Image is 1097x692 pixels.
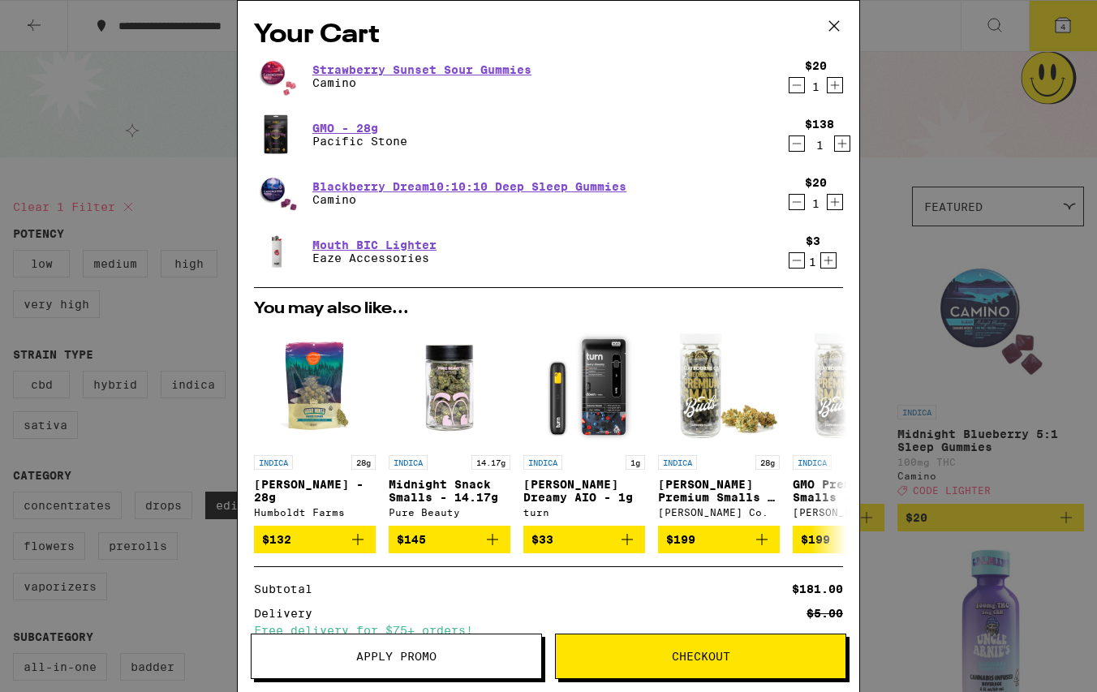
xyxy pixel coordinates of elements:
a: Mouth BIC Lighter [312,239,437,251]
span: $132 [262,533,291,546]
img: Pacific Stone - GMO - 28g [254,112,299,157]
img: turn - Berry Dreamy AIO - 1g [523,325,645,447]
button: Increment [827,194,843,210]
div: Delivery [254,608,324,619]
div: [PERSON_NAME] Co. [658,507,780,518]
p: [PERSON_NAME] Dreamy AIO - 1g [523,478,645,504]
div: 1 [805,139,834,152]
button: Add to bag [658,526,780,553]
div: $20 [805,59,827,72]
a: Blackberry Dream10:10:10 Deep Sleep Gummies [312,180,626,193]
img: Claybourne Co. - GMO Premium Smalls - 28g [793,325,914,447]
div: Subtotal [254,583,324,595]
button: Decrement [789,252,805,269]
span: $33 [531,533,553,546]
p: INDICA [523,455,562,470]
span: $145 [397,533,426,546]
div: $3 [806,234,820,247]
div: [PERSON_NAME] Co. [793,507,914,518]
button: Add to bag [254,526,376,553]
img: Camino - Strawberry Sunset Sour Gummies [254,54,299,99]
button: Checkout [555,634,846,679]
img: Eaze Accessories - Mouth BIC Lighter [254,222,299,281]
div: Pure Beauty [389,507,510,518]
div: $20 [805,176,827,189]
span: $199 [666,533,695,546]
p: 1g [626,455,645,470]
div: $181.00 [792,583,843,595]
p: [PERSON_NAME] Premium Smalls - 28g [658,478,780,504]
a: Open page for Midnight Snack Smalls - 14.17g from Pure Beauty [389,325,510,526]
button: Increment [834,135,850,152]
img: Camino - Blackberry Dream10:10:10 Deep Sleep Gummies [254,170,299,216]
img: Claybourne Co. - King Louis Premium Smalls - 28g [658,325,780,447]
a: Open page for King Louis Premium Smalls - 28g from Claybourne Co. [658,325,780,526]
p: GMO Premium Smalls - 28g [793,478,914,504]
a: Strawberry Sunset Sour Gummies [312,63,531,76]
div: 1 [806,256,820,269]
button: Decrement [789,135,805,152]
p: Camino [312,76,531,89]
button: Decrement [789,194,805,210]
button: Increment [827,77,843,93]
p: Camino [312,193,626,206]
h2: Your Cart [254,17,843,54]
p: Midnight Snack Smalls - 14.17g [389,478,510,504]
p: INDICA [254,455,293,470]
button: Increment [820,252,837,269]
div: turn [523,507,645,518]
p: Eaze Accessories [312,251,437,264]
p: 14.17g [471,455,510,470]
button: Add to bag [389,526,510,553]
p: INDICA [658,455,697,470]
h2: You may also like... [254,301,843,317]
div: 1 [805,80,827,93]
p: INDICA [793,455,832,470]
div: $138 [805,118,834,131]
span: Apply Promo [356,651,437,662]
span: Checkout [672,651,730,662]
p: [PERSON_NAME] - 28g [254,478,376,504]
p: Pacific Stone [312,135,407,148]
div: Free delivery for $75+ orders! [254,625,843,636]
a: Open page for GMO Premium Smalls - 28g from Claybourne Co. [793,325,914,526]
iframe: Opens a widget where you can find more information [992,643,1081,684]
img: Humboldt Farms - Gush Mintz - 28g [254,325,376,447]
p: INDICA [389,455,428,470]
button: Add to bag [793,526,914,553]
img: Pure Beauty - Midnight Snack Smalls - 14.17g [389,325,510,447]
p: 28g [755,455,780,470]
div: 1 [805,197,827,210]
button: Decrement [789,77,805,93]
button: Apply Promo [251,634,542,679]
a: Open page for Berry Dreamy AIO - 1g from turn [523,325,645,526]
a: Open page for Gush Mintz - 28g from Humboldt Farms [254,325,376,526]
a: GMO - 28g [312,122,407,135]
span: $199 [801,533,830,546]
div: Humboldt Farms [254,507,376,518]
button: Add to bag [523,526,645,553]
p: 28g [351,455,376,470]
div: $5.00 [807,608,843,619]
